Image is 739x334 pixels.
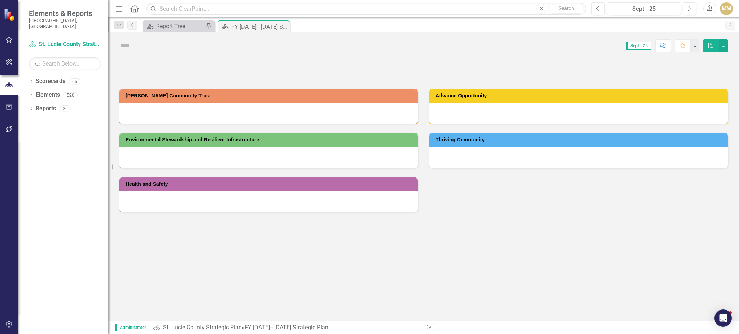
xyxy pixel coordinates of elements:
input: Search ClearPoint... [146,3,586,15]
img: ClearPoint Strategy [4,8,16,21]
span: Search [559,5,574,11]
button: Search [548,4,584,14]
div: 520 [64,92,78,98]
span: Administrator [115,324,149,331]
button: MM [720,2,733,15]
div: 66 [69,78,80,84]
h3: Environmental Stewardship and Resilient Infrastructure [126,137,414,142]
input: Search Below... [29,57,101,70]
div: FY [DATE] - [DATE] Strategic Plan [245,324,328,331]
a: St. Lucie County Strategic Plan [29,40,101,49]
small: [GEOGRAPHIC_DATA], [GEOGRAPHIC_DATA] [29,18,101,30]
h3: Thriving Community [436,137,724,142]
div: Open Intercom Messenger [714,309,732,327]
a: Reports [36,105,56,113]
h3: Health and Safety [126,181,414,187]
a: Report Tree [144,22,204,31]
div: » [153,324,418,332]
div: Report Tree [156,22,204,31]
div: Sept - 25 [609,5,678,13]
div: 26 [60,106,71,112]
img: Not Defined [119,40,131,52]
h3: [PERSON_NAME] Community Trust [126,93,414,98]
span: Sept - 25 [626,42,651,50]
div: FY [DATE] - [DATE] Strategic Plan [231,22,288,31]
a: Elements [36,91,60,99]
a: Scorecards [36,77,65,85]
span: Elements & Reports [29,9,101,18]
h3: Advance Opportunity [436,93,724,98]
a: St. Lucie County Strategic Plan [163,324,242,331]
button: Sept - 25 [607,2,681,15]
